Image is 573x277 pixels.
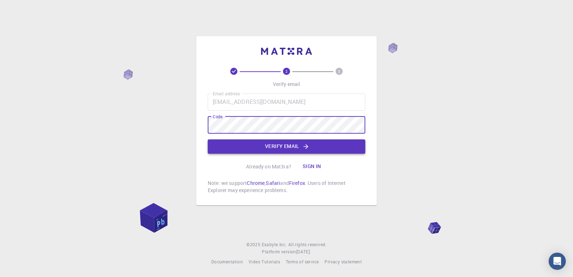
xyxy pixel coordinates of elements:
button: Sign in [297,159,327,174]
p: Note: we support , and . Users of Internet Explorer may experience problems. [208,180,365,194]
p: Verify email [273,81,300,88]
a: Terms of service [286,258,319,266]
label: Code [213,114,222,120]
a: [DATE]. [296,248,311,255]
a: Firefox [289,180,305,186]
text: 3 [338,69,340,74]
label: Email address [213,91,240,97]
span: [DATE] . [296,249,311,254]
span: Platform version [262,248,296,255]
a: Exabyte Inc. [262,241,287,248]
div: Open Intercom Messenger [549,253,566,270]
a: Privacy statement [324,258,362,266]
p: Already on Mat3ra? [246,163,291,170]
a: Chrome [247,180,265,186]
button: Verify email [208,139,365,154]
span: Documentation [211,259,243,264]
span: © 2025 [246,241,261,248]
span: Terms of service [286,259,319,264]
span: Privacy statement [324,259,362,264]
span: Video Tutorials [249,259,280,264]
span: All rights reserved. [288,241,327,248]
a: Video Tutorials [249,258,280,266]
span: Exabyte Inc. [262,242,287,247]
text: 2 [285,69,288,74]
a: Safari [266,180,280,186]
a: Documentation [211,258,243,266]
